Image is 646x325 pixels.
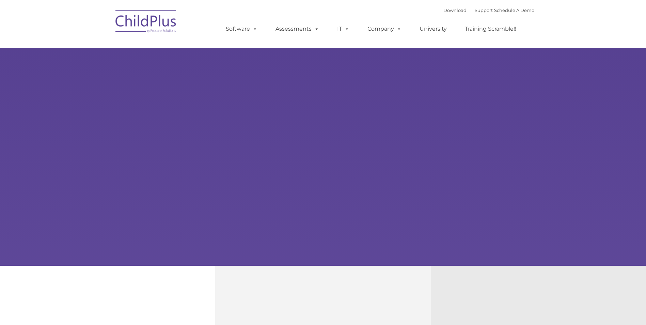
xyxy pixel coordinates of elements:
font: | [443,7,534,13]
a: Schedule A Demo [494,7,534,13]
a: Download [443,7,467,13]
a: Company [361,22,408,36]
a: Software [219,22,264,36]
a: Training Scramble!! [458,22,523,36]
a: University [413,22,454,36]
a: Support [475,7,493,13]
a: IT [330,22,356,36]
a: Assessments [269,22,326,36]
img: ChildPlus by Procare Solutions [112,5,180,40]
